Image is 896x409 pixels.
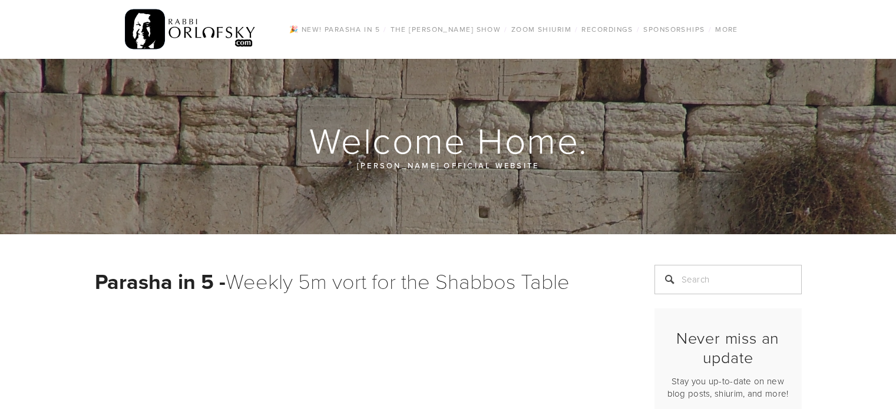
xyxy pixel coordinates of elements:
p: Stay you up-to-date on new blog posts, shiurim, and more! [664,375,792,400]
a: 🎉 NEW! Parasha in 5 [286,22,383,37]
a: Sponsorships [640,22,708,37]
img: RabbiOrlofsky.com [125,6,256,52]
input: Search [654,265,802,294]
h1: Welcome Home. [95,121,803,159]
span: / [575,24,578,34]
strong: Parasha in 5 - [95,266,226,297]
h2: Never miss an update [664,328,792,367]
span: / [709,24,712,34]
span: / [504,24,507,34]
span: / [383,24,386,34]
span: / [637,24,640,34]
a: Zoom Shiurim [508,22,575,37]
h1: Weekly 5m vort for the Shabbos Table [95,265,625,297]
a: More [712,22,742,37]
a: The [PERSON_NAME] Show [387,22,505,37]
p: [PERSON_NAME] official website [166,159,731,172]
a: Recordings [578,22,636,37]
